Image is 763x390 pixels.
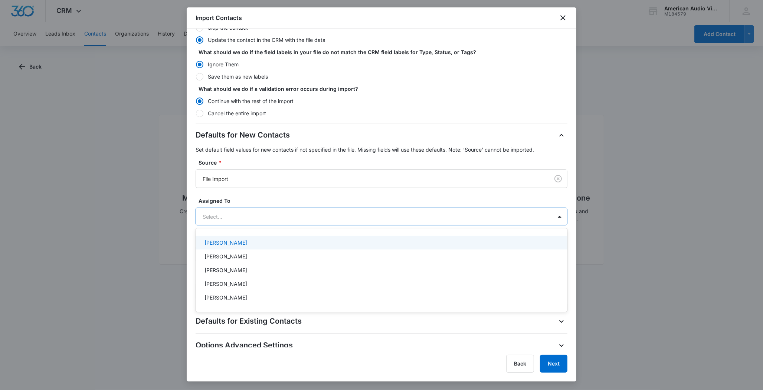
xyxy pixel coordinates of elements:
[196,60,567,68] label: Ignore Them
[196,73,567,80] label: Save them as new labels
[196,13,242,22] h1: Import Contacts
[506,355,534,373] button: Back
[204,294,247,301] p: [PERSON_NAME]
[196,315,302,327] h2: Defaults for Existing Contacts
[199,197,570,205] label: Assigned To
[199,48,570,56] label: What should we do if the field labels in your file do not match the CRM field labels for Type, St...
[196,97,567,105] label: Continue with the rest of the import
[559,13,567,22] button: close
[199,85,570,93] label: What should we do if a validation error occurs during import?
[204,239,247,247] p: [PERSON_NAME]
[196,129,290,141] h2: Defaults for New Contacts
[204,266,247,274] p: [PERSON_NAME]
[204,280,247,288] p: [PERSON_NAME]
[540,355,567,373] button: Next
[204,252,247,260] p: [PERSON_NAME]
[196,146,567,153] p: Set default field values for new contacts if not specified in the file. Missing fields will use t...
[196,109,567,117] label: Cancel the entire import
[199,159,570,166] label: Source
[552,173,564,185] button: Clear
[196,36,567,44] label: Update the contact in the CRM with the file data
[196,340,293,351] h2: Options Advanced Settings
